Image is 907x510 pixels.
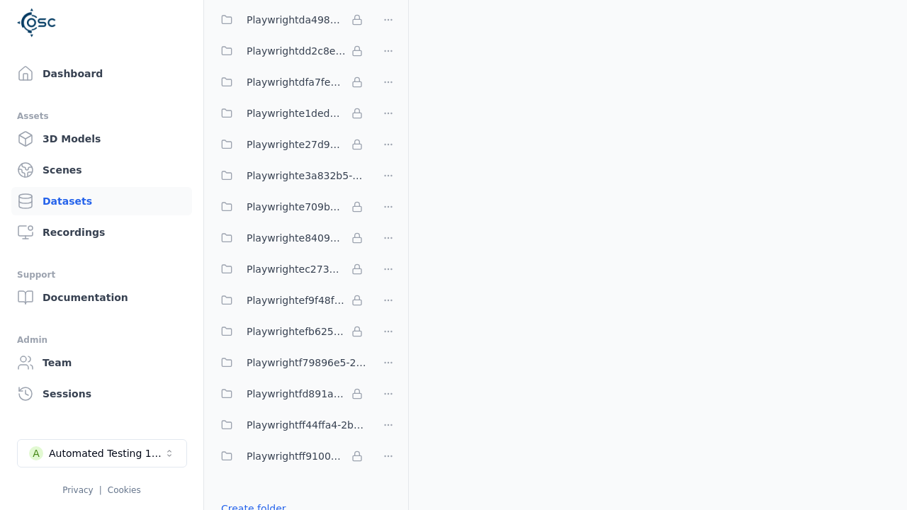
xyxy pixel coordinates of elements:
[247,74,346,91] span: Playwrightdfa7fe85-8b28-4963-923d-833291c63f78
[213,286,368,314] button: Playwrightef9f48f5-132c-420e-ba19-65a3bd8c2253
[62,485,93,495] a: Privacy
[17,331,186,348] div: Admin
[11,125,192,153] a: 3D Models
[247,11,346,28] span: Playwrightda498590-6425-4d07-b91b-16660c07c96e
[247,198,346,215] span: Playwrighte709b856-b263-47a5-9229-8fa71ab27104
[213,255,368,283] button: Playwrightec273ffb-61ea-45e5-a16f-f2326c02251a
[213,193,368,221] button: Playwrighte709b856-b263-47a5-9229-8fa71ab27104
[49,446,164,460] div: Automated Testing 1 - Playwright
[213,68,368,96] button: Playwrightdfa7fe85-8b28-4963-923d-833291c63f78
[11,380,192,408] a: Sessions
[11,156,192,184] a: Scenes
[247,448,346,465] span: Playwrightff910033-c297-413c-9627-78f34a067480
[213,411,368,439] button: Playwrightff44ffa4-2bd1-4dc1-b044-bc058fe89694
[247,42,346,59] span: Playwrightdd2c8e09-d69c-4e6d-b446-be4b29201968
[29,446,43,460] div: A
[99,485,102,495] span: |
[213,348,368,377] button: Playwrightf79896e5-28d0-4f2a-a459-a0935f7bf2fa
[17,266,186,283] div: Support
[213,380,368,408] button: Playwrightfd891aa9-817c-4b53-b4a5-239ad8786b13
[11,218,192,246] a: Recordings
[11,59,192,88] a: Dashboard
[213,224,368,252] button: Playwrighte8409d5f-3a44-44cc-9d3a-6aa5a29a7491
[11,348,192,377] a: Team
[247,167,368,184] span: Playwrighte3a832b5-29d6-480e-afb5-afc782d89776
[213,161,368,190] button: Playwrighte3a832b5-29d6-480e-afb5-afc782d89776
[213,317,368,346] button: Playwrightefb6251a-f72e-4cb7-bc11-185fbdc8734c
[108,485,141,495] a: Cookies
[213,442,368,470] button: Playwrightff910033-c297-413c-9627-78f34a067480
[11,187,192,215] a: Datasets
[247,292,346,309] span: Playwrightef9f48f5-132c-420e-ba19-65a3bd8c2253
[213,37,368,65] button: Playwrightdd2c8e09-d69c-4e6d-b446-be4b29201968
[247,385,346,402] span: Playwrightfd891aa9-817c-4b53-b4a5-239ad8786b13
[247,136,346,153] span: Playwrighte27d95a4-0c0f-4f68-9dad-d1141df19549
[247,229,346,246] span: Playwrighte8409d5f-3a44-44cc-9d3a-6aa5a29a7491
[17,108,186,125] div: Assets
[213,6,368,34] button: Playwrightda498590-6425-4d07-b91b-16660c07c96e
[247,105,346,122] span: Playwrighte1ded35d-cc05-4a1c-8f4f-68ba7e2eb521
[247,416,368,433] span: Playwrightff44ffa4-2bd1-4dc1-b044-bc058fe89694
[11,283,192,312] a: Documentation
[17,3,57,42] img: Logo
[213,99,368,127] button: Playwrighte1ded35d-cc05-4a1c-8f4f-68ba7e2eb521
[247,354,368,371] span: Playwrightf79896e5-28d0-4f2a-a459-a0935f7bf2fa
[17,439,187,467] button: Select a workspace
[213,130,368,159] button: Playwrighte27d95a4-0c0f-4f68-9dad-d1141df19549
[247,261,346,278] span: Playwrightec273ffb-61ea-45e5-a16f-f2326c02251a
[247,323,346,340] span: Playwrightefb6251a-f72e-4cb7-bc11-185fbdc8734c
